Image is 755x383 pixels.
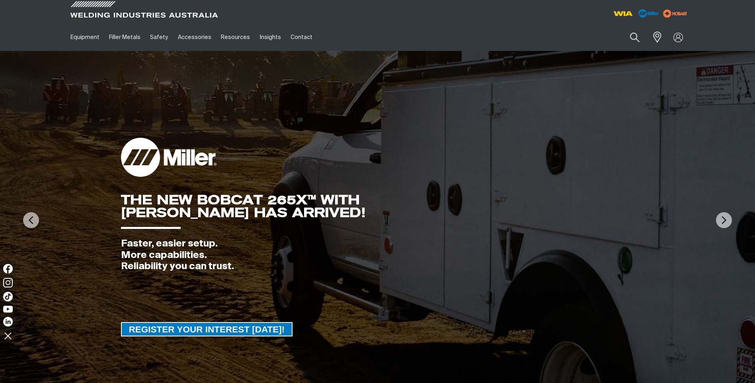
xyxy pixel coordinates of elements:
a: Safety [145,23,173,51]
a: Insights [255,23,285,51]
img: Instagram [3,278,13,287]
img: hide socials [1,329,15,342]
img: NextArrow [716,212,732,228]
img: YouTube [3,306,13,313]
a: Resources [216,23,255,51]
span: REGISTER YOUR INTEREST [DATE]! [122,322,292,336]
img: miller [661,8,690,20]
img: Facebook [3,264,13,274]
a: Equipment [66,23,104,51]
a: Filler Metals [104,23,145,51]
img: PrevArrow [23,212,39,228]
div: THE NEW BOBCAT 265X™ WITH [PERSON_NAME] HAS ARRIVED! [121,193,451,219]
button: Search products [621,28,648,47]
img: TikTok [3,292,13,301]
input: Product name or item number... [611,28,648,47]
a: Contact [286,23,317,51]
a: Accessories [173,23,216,51]
div: Faster, easier setup. More capabilities. Reliability you can trust. [121,238,451,272]
img: LinkedIn [3,317,13,326]
nav: Main [66,23,534,51]
a: REGISTER YOUR INTEREST TODAY! [121,322,293,336]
